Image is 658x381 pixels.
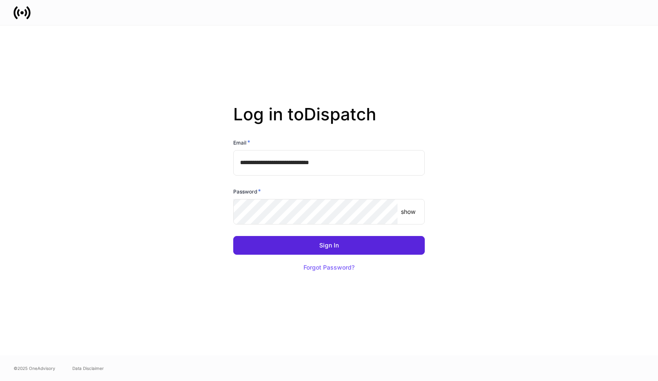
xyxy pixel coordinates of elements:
h6: Password [233,187,261,196]
button: Forgot Password? [293,258,365,277]
button: Sign In [233,236,425,255]
h6: Email [233,138,250,147]
h2: Log in to Dispatch [233,104,425,138]
span: © 2025 OneAdvisory [14,365,55,372]
a: Data Disclaimer [72,365,104,372]
div: Forgot Password? [303,264,355,270]
p: show [401,208,415,216]
div: Sign In [319,242,339,248]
